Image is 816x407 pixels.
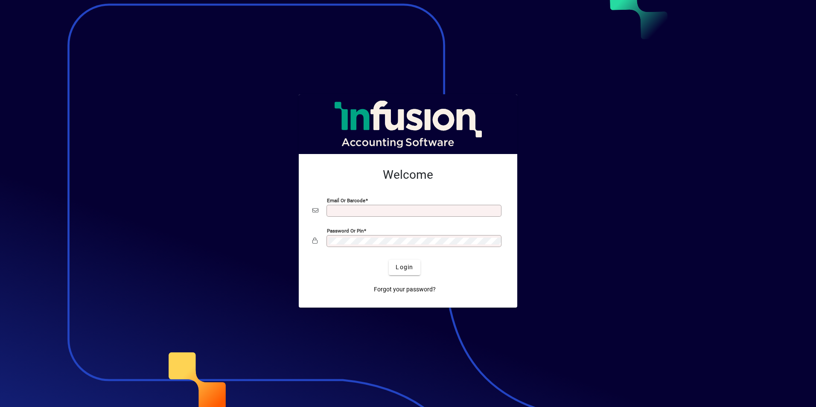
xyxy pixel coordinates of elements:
h2: Welcome [312,168,504,182]
button: Login [389,260,420,275]
span: Login [396,263,413,272]
a: Forgot your password? [370,282,439,297]
span: Forgot your password? [374,285,436,294]
mat-label: Password or Pin [327,227,364,233]
mat-label: Email or Barcode [327,197,365,203]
